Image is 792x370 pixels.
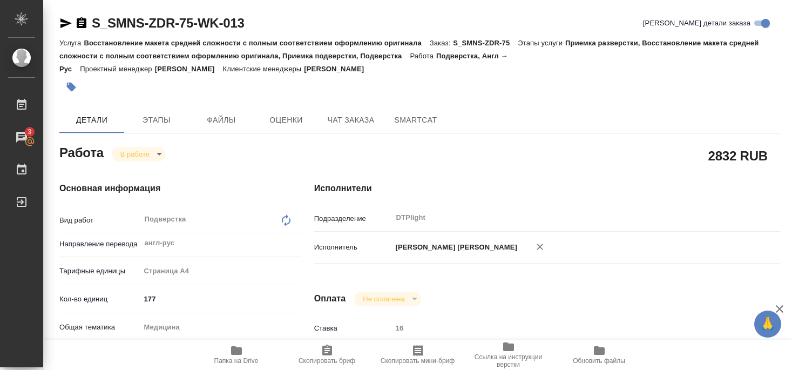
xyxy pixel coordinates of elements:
[430,39,453,47] p: Заказ:
[59,39,84,47] p: Услуга
[373,340,463,370] button: Скопировать мини-бриф
[140,262,301,280] div: Страница А4
[140,318,301,337] div: Медицина
[390,113,442,127] span: SmartCat
[3,124,40,151] a: 3
[223,65,304,73] p: Клиентские менеджеры
[470,353,547,368] span: Ссылка на инструкции верстки
[59,17,72,30] button: Скопировать ссылку для ЯМессенджера
[131,113,182,127] span: Этапы
[75,17,88,30] button: Скопировать ссылку
[299,357,355,365] span: Скопировать бриф
[314,213,392,224] p: Подразделение
[360,294,408,304] button: Не оплачена
[59,266,140,277] p: Тарифные единицы
[80,65,154,73] p: Проектный менеджер
[354,292,421,306] div: В работе
[59,75,83,99] button: Добавить тэг
[92,16,245,30] a: S_SMNS-ZDR-75-WK-013
[410,52,436,60] p: Работа
[314,292,346,305] h4: Оплата
[59,142,104,162] h2: Работа
[325,113,377,127] span: Чат заказа
[59,182,271,195] h4: Основная информация
[59,215,140,226] p: Вид работ
[112,147,166,162] div: В работе
[214,357,259,365] span: Папка на Drive
[573,357,625,365] span: Обновить файлы
[59,322,140,333] p: Общая тематика
[314,182,780,195] h4: Исполнители
[260,113,312,127] span: Оценки
[759,313,777,335] span: 🙏
[314,242,392,253] p: Исполнитель
[463,340,554,370] button: Ссылка на инструкции верстки
[528,235,552,259] button: Удалить исполнителя
[708,146,768,165] h2: 2832 RUB
[84,39,429,47] p: Восстановление макета средней сложности с полным соответствием оформлению оригинала
[59,294,140,305] p: Кол-во единиц
[21,126,38,137] span: 3
[140,291,301,307] input: ✎ Введи что-нибудь
[381,357,455,365] span: Скопировать мини-бриф
[754,311,781,338] button: 🙏
[554,340,645,370] button: Обновить файлы
[66,113,118,127] span: Детали
[392,242,518,253] p: [PERSON_NAME] [PERSON_NAME]
[155,65,223,73] p: [PERSON_NAME]
[643,18,750,29] span: [PERSON_NAME] детали заказа
[304,65,372,73] p: [PERSON_NAME]
[195,113,247,127] span: Файлы
[392,320,741,336] input: Пустое поле
[453,39,518,47] p: S_SMNS-ZDR-75
[117,150,153,159] button: В работе
[314,323,392,334] p: Ставка
[191,340,282,370] button: Папка на Drive
[518,39,565,47] p: Этапы услуги
[59,239,140,250] p: Направление перевода
[282,340,373,370] button: Скопировать бриф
